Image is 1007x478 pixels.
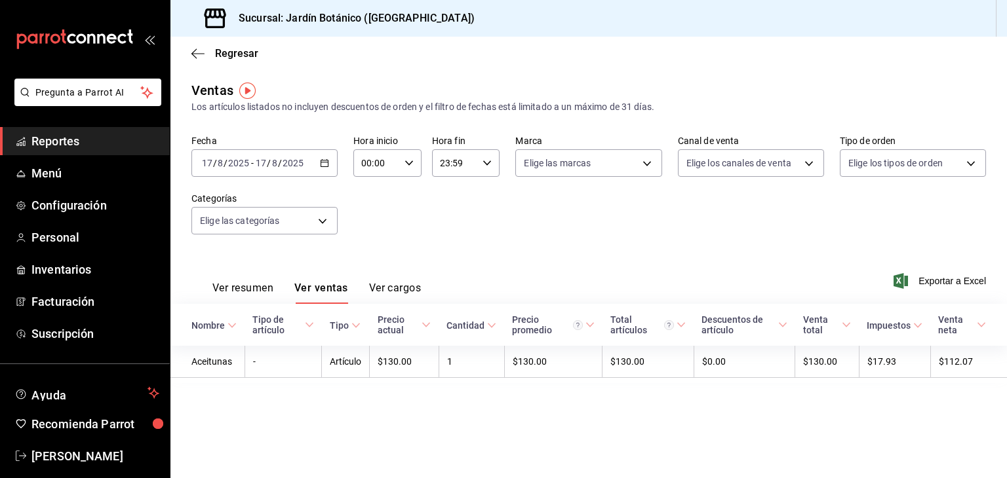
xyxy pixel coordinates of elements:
[191,194,338,203] label: Categorías
[602,346,694,378] td: $130.00
[610,314,686,335] span: Total artículos
[446,320,484,331] div: Cantidad
[701,314,787,335] span: Descuentos de artículo
[330,320,349,331] div: Tipo
[795,346,859,378] td: $130.00
[252,314,314,335] span: Tipo de artículo
[803,314,839,335] div: Venta total
[9,95,161,109] a: Pregunta a Parrot AI
[848,156,943,170] span: Elige los tipos de orden
[267,158,271,168] span: /
[859,346,930,378] td: $17.93
[31,415,159,433] span: Recomienda Parrot
[867,320,911,331] div: Impuestos
[31,385,142,401] span: Ayuda
[35,86,141,100] span: Pregunta a Parrot AI
[930,346,1007,378] td: $112.07
[31,164,159,182] span: Menú
[239,83,256,99] img: Tooltip marker
[31,325,159,342] span: Suscripción
[573,320,583,330] svg: Precio promedio = Total artículos / cantidad
[378,314,431,335] span: Precio actual
[213,158,217,168] span: /
[282,158,304,168] input: ----
[353,136,422,145] label: Hora inicio
[330,320,361,331] span: Tipo
[212,282,273,304] button: Ver resumen
[896,273,986,289] button: Exportar a Excel
[191,100,986,114] div: Los artículos listados no incluyen descuentos de orden y el filtro de fechas está limitado a un m...
[191,136,338,145] label: Fecha
[439,346,504,378] td: 1
[224,158,227,168] span: /
[31,447,159,465] span: [PERSON_NAME]
[515,136,661,145] label: Marca
[512,314,594,335] span: Precio promedio
[803,314,851,335] span: Venta total
[294,282,348,304] button: Ver ventas
[31,196,159,214] span: Configuración
[840,136,986,145] label: Tipo de orden
[31,261,159,278] span: Inventarios
[31,132,159,150] span: Reportes
[432,136,500,145] label: Hora fin
[191,47,258,60] button: Regresar
[694,346,795,378] td: $0.00
[201,158,213,168] input: --
[31,293,159,310] span: Facturación
[524,156,591,170] span: Elige las marcas
[170,346,245,378] td: Aceitunas
[212,282,421,304] div: navigation tabs
[227,158,250,168] input: ----
[938,314,986,335] span: Venta neta
[504,346,602,378] td: $130.00
[217,158,224,168] input: --
[251,158,254,168] span: -
[191,320,225,331] div: Nombre
[191,81,233,100] div: Ventas
[369,282,422,304] button: Ver cargos
[446,320,496,331] span: Cantidad
[14,79,161,106] button: Pregunta a Parrot AI
[252,314,302,335] div: Tipo de artículo
[278,158,282,168] span: /
[370,346,439,378] td: $130.00
[610,314,675,335] div: Total artículos
[512,314,582,335] div: Precio promedio
[144,34,155,45] button: open_drawer_menu
[322,346,370,378] td: Artículo
[200,214,280,227] span: Elige las categorías
[867,320,922,331] span: Impuestos
[245,346,322,378] td: -
[678,136,824,145] label: Canal de venta
[31,229,159,246] span: Personal
[938,314,974,335] div: Venta neta
[378,314,420,335] div: Precio actual
[215,47,258,60] span: Regresar
[191,320,237,331] span: Nombre
[701,314,775,335] div: Descuentos de artículo
[228,10,475,26] h3: Sucursal: Jardín Botánico ([GEOGRAPHIC_DATA])
[686,156,791,170] span: Elige los canales de venta
[271,158,278,168] input: --
[255,158,267,168] input: --
[664,320,674,330] svg: El total artículos considera cambios de precios en los artículos así como costos adicionales por ...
